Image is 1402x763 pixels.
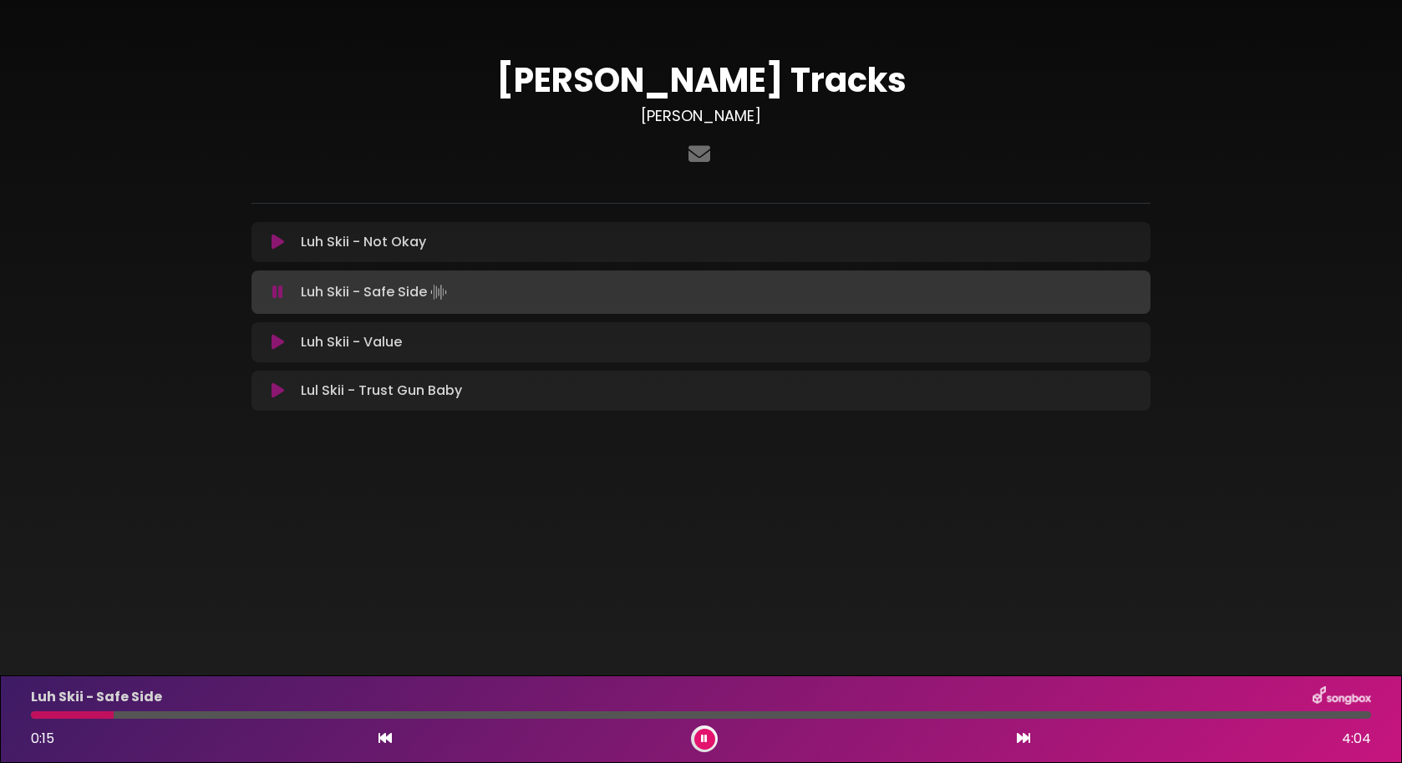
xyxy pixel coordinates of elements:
[251,107,1151,125] h3: [PERSON_NAME]
[427,280,450,304] img: waveform4.gif
[301,280,450,304] p: Luh Skii - Safe Side
[301,232,426,252] p: Luh Skii - Not Okay
[251,60,1151,100] h1: [PERSON_NAME] Tracks
[301,381,462,401] p: Lul Skii - Trust Gun Baby
[301,332,402,352] p: Luh Skii - Value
